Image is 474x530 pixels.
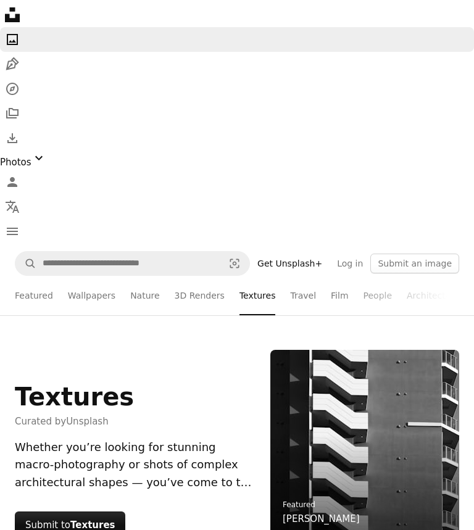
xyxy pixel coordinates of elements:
[15,249,250,273] form: Find visuals sitewide
[220,249,249,273] button: Visual search
[250,251,330,271] a: Get Unsplash+
[15,412,134,426] span: Curated by
[370,251,459,271] button: Submit an image
[15,273,53,313] a: Featured
[330,251,370,271] a: Log in
[68,273,115,313] a: Wallpapers
[175,273,225,313] a: 3D Renders
[290,273,316,313] a: Travel
[15,379,134,409] h1: Textures
[331,273,348,313] a: Film
[283,509,360,524] a: [PERSON_NAME]
[70,517,115,528] strong: Textures
[130,273,159,313] a: Nature
[15,436,256,489] div: Whether you’re looking for stunning macro-photography or shots of complex architectural shapes — ...
[66,413,109,424] a: Unsplash
[15,249,36,273] button: Search Unsplash
[283,498,315,507] a: Featured
[364,273,393,313] a: People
